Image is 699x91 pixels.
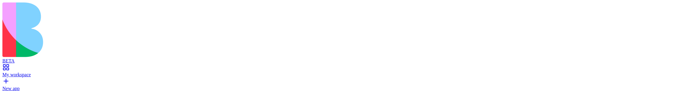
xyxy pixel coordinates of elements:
div: My workspace [2,72,697,77]
h2: What [PERSON_NAME] is up to? [7,24,83,53]
a: BETA [2,53,697,64]
a: My workspace [2,67,697,77]
img: logo [2,2,244,57]
div: BETA [2,58,697,64]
